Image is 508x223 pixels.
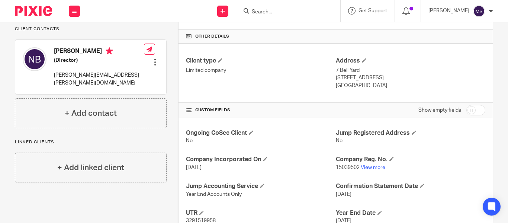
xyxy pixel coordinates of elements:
[195,34,229,39] span: Other details
[23,47,46,71] img: svg%3E
[54,71,144,87] p: [PERSON_NAME][EMAIL_ADDRESS][PERSON_NAME][DOMAIN_NAME]
[418,106,461,114] label: Show empty fields
[336,209,485,217] h4: Year End Date
[336,156,485,163] h4: Company Reg. No.
[15,26,167,32] p: Client contacts
[473,5,485,17] img: svg%3E
[361,165,385,170] a: View more
[186,129,335,137] h4: Ongoing CoSec Client
[186,138,193,143] span: No
[15,6,52,16] img: Pixie
[106,47,113,55] i: Primary
[336,182,485,190] h4: Confirmation Statement Date
[336,67,485,74] p: 7 Bell Yard
[336,129,485,137] h4: Jump Registered Address
[336,192,351,197] span: [DATE]
[15,139,167,145] p: Linked clients
[54,57,144,64] h5: (Director)
[336,165,360,170] span: 15039502
[336,74,485,82] p: [STREET_ADDRESS]
[336,57,485,65] h4: Address
[186,57,335,65] h4: Client type
[336,138,343,143] span: No
[336,82,485,89] p: [GEOGRAPHIC_DATA]
[65,108,117,119] h4: + Add contact
[359,8,387,13] span: Get Support
[186,107,335,113] h4: CUSTOM FIELDS
[186,192,242,197] span: Year End Accounts Only
[57,162,124,173] h4: + Add linked client
[54,47,144,57] h4: [PERSON_NAME]
[428,7,469,15] p: [PERSON_NAME]
[186,209,335,217] h4: UTR
[186,182,335,190] h4: Jump Accounting Service
[251,9,318,16] input: Search
[186,165,202,170] span: [DATE]
[186,156,335,163] h4: Company Incorporated On
[186,67,335,74] p: Limited company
